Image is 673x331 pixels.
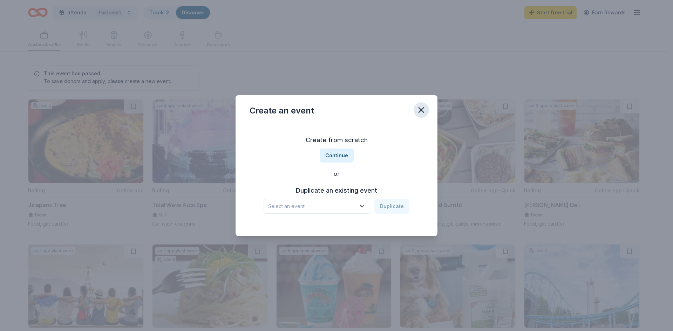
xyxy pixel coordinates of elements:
[250,105,314,116] div: Create an event
[250,170,423,178] div: or
[264,185,409,196] h3: Duplicate an existing event
[268,202,356,211] span: Select an event
[264,199,370,214] button: Select an event
[250,135,423,146] h3: Create from scratch
[320,149,354,163] button: Continue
